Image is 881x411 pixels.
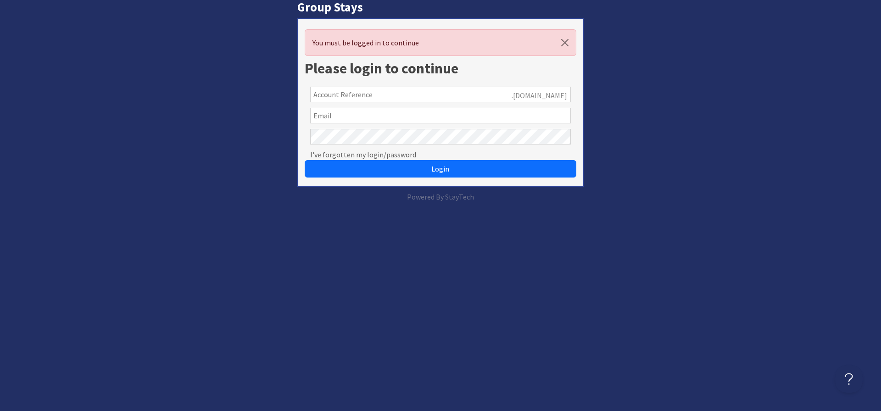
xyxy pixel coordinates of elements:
[310,87,571,102] input: Account Reference
[310,149,416,160] a: I've forgotten my login/password
[305,160,576,178] button: Login
[305,29,576,56] div: You must be logged in to continue
[310,108,571,123] input: Email
[512,90,567,101] span: .[DOMAIN_NAME]
[297,191,584,202] p: Powered By StayTech
[431,164,449,173] span: Login
[305,60,576,77] h1: Please login to continue
[835,365,863,393] iframe: Toggle Customer Support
